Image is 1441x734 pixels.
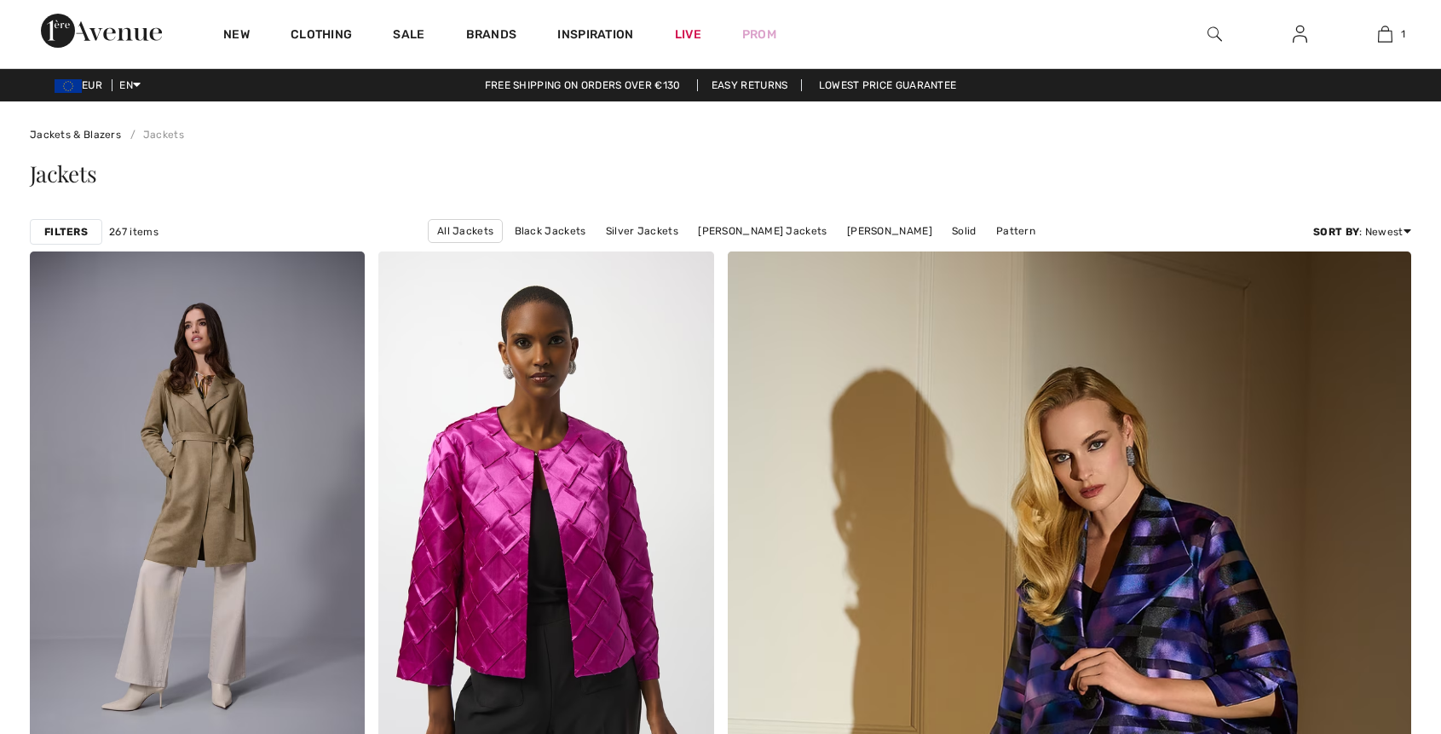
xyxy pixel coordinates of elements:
[30,159,96,188] span: Jackets
[1208,24,1222,44] img: search the website
[805,79,971,91] a: Lowest Price Guarantee
[1343,24,1427,44] a: 1
[30,129,121,141] a: Jackets & Blazers
[124,129,183,141] a: Jackets
[1332,606,1424,649] iframe: Opens a widget where you can find more information
[119,79,141,91] span: EN
[291,27,352,45] a: Clothing
[689,220,835,242] a: [PERSON_NAME] Jackets
[55,79,82,93] img: Euro
[697,79,803,91] a: Easy Returns
[1401,26,1405,42] span: 1
[55,79,109,91] span: EUR
[223,27,250,45] a: New
[428,219,503,243] a: All Jackets
[1279,24,1321,45] a: Sign In
[466,27,517,45] a: Brands
[1378,24,1392,44] img: My Bag
[41,14,162,48] img: 1ère Avenue
[109,224,159,240] span: 267 items
[557,27,633,45] span: Inspiration
[44,224,88,240] strong: Filters
[742,26,776,43] a: Prom
[471,79,695,91] a: Free shipping on orders over €130
[393,27,424,45] a: Sale
[597,220,687,242] a: Silver Jackets
[506,220,595,242] a: Black Jackets
[988,220,1044,242] a: Pattern
[943,220,985,242] a: Solid
[1293,24,1307,44] img: My Info
[1313,224,1411,240] div: : Newest
[839,220,941,242] a: [PERSON_NAME]
[675,26,701,43] a: Live
[1313,226,1359,238] strong: Sort By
